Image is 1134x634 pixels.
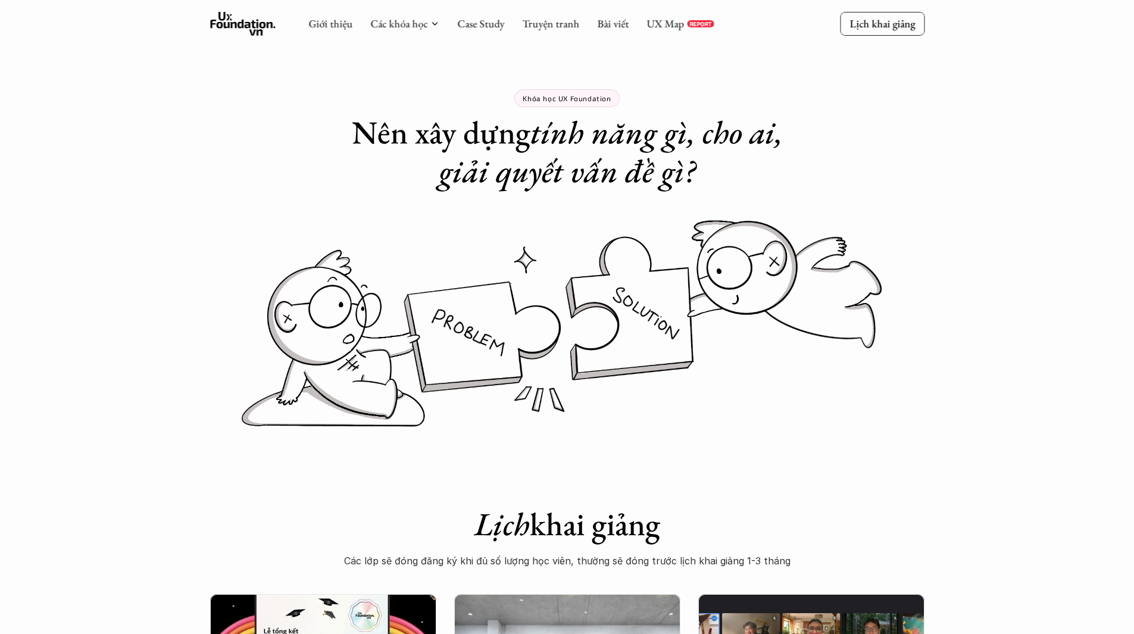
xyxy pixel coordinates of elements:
em: tính năng gì, cho ai, giải quyết vấn đề gì? [439,111,790,192]
a: Giới thiệu [308,17,352,30]
a: Case Study [457,17,504,30]
a: Truyện tranh [522,17,579,30]
a: UX Map [646,17,684,30]
em: Lịch [474,503,530,545]
a: Lịch khai giảng [840,12,924,35]
p: Khóa học UX Foundation [523,94,611,102]
p: Lịch khai giảng [849,17,915,30]
h1: Nên xây dựng [329,113,805,190]
p: Các lớp sẽ đóng đăng ký khi đủ số lượng học viên, thường sẽ đóng trước lịch khai giảng 1-3 tháng [329,552,805,570]
a: REPORT [687,20,714,27]
a: Bài viết [597,17,629,30]
p: REPORT [689,20,711,27]
h1: khai giảng [329,505,805,544]
a: Các khóa học [370,17,427,30]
